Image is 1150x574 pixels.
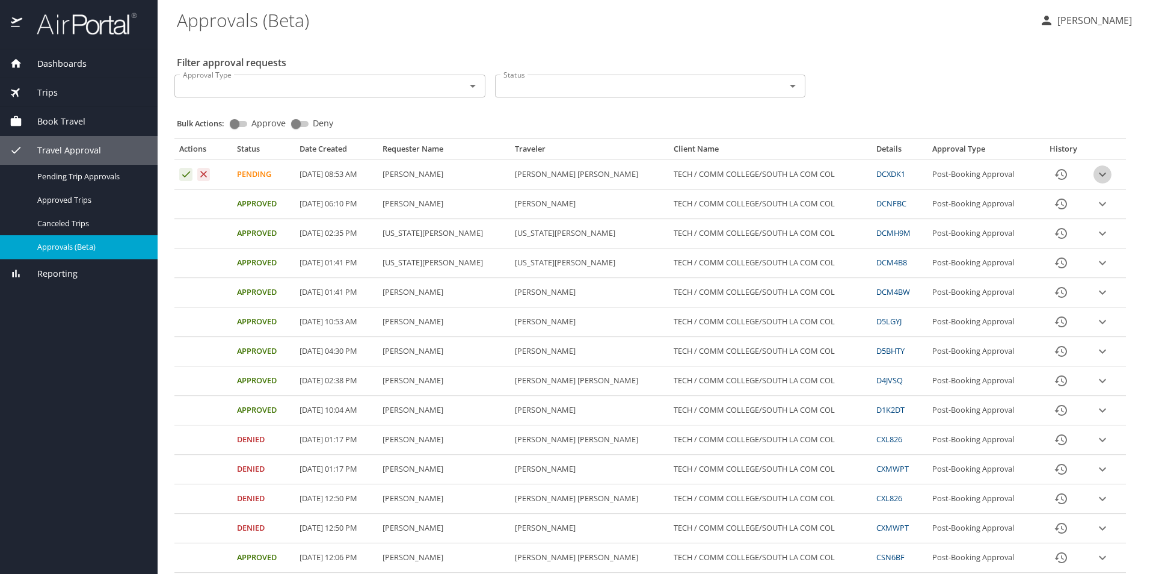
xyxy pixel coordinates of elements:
[1093,254,1112,272] button: expand row
[11,12,23,35] img: icon-airportal.png
[295,455,378,484] td: [DATE] 01:17 PM
[927,190,1038,219] td: Post-Booking Approval
[1047,543,1075,572] button: History
[1093,549,1112,567] button: expand row
[177,53,286,72] h2: Filter approval requests
[37,241,143,253] span: Approvals (Beta)
[927,248,1038,278] td: Post-Booking Approval
[177,118,234,129] p: Bulk Actions:
[378,396,510,425] td: [PERSON_NAME]
[669,144,872,159] th: Client Name
[295,248,378,278] td: [DATE] 01:41 PM
[1093,460,1112,478] button: expand row
[510,455,669,484] td: [PERSON_NAME]
[232,514,295,543] td: Denied
[378,219,510,248] td: [US_STATE][PERSON_NAME]
[1093,519,1112,537] button: expand row
[876,463,909,474] a: CXMWPT
[378,484,510,514] td: [PERSON_NAME]
[313,119,333,128] span: Deny
[876,286,910,297] a: DCM4BW
[1047,396,1075,425] button: History
[927,514,1038,543] td: Post-Booking Approval
[669,484,872,514] td: TECH / COMM COLLEGE/SOUTH LA COM COL
[232,366,295,396] td: Approved
[876,316,902,327] a: D5LGYJ
[784,78,801,94] button: Open
[927,366,1038,396] td: Post-Booking Approval
[232,396,295,425] td: Approved
[927,455,1038,484] td: Post-Booking Approval
[1093,431,1112,449] button: expand row
[378,190,510,219] td: [PERSON_NAME]
[927,425,1038,455] td: Post-Booking Approval
[378,514,510,543] td: [PERSON_NAME]
[927,307,1038,337] td: Post-Booking Approval
[510,160,669,190] td: [PERSON_NAME] [PERSON_NAME]
[1039,144,1089,159] th: History
[37,171,143,182] span: Pending Trip Approvals
[295,160,378,190] td: [DATE] 08:53 AM
[295,543,378,573] td: [DATE] 12:06 PM
[876,257,907,268] a: DCM4B8
[669,278,872,307] td: TECH / COMM COLLEGE/SOUTH LA COM COL
[927,396,1038,425] td: Post-Booking Approval
[22,144,101,157] span: Travel Approval
[510,190,669,219] td: [PERSON_NAME]
[1093,342,1112,360] button: expand row
[669,337,872,366] td: TECH / COMM COLLEGE/SOUTH LA COM COL
[1047,366,1075,395] button: History
[669,307,872,337] td: TECH / COMM COLLEGE/SOUTH LA COM COL
[378,144,510,159] th: Requester Name
[232,219,295,248] td: Approved
[927,160,1038,190] td: Post-Booking Approval
[295,484,378,514] td: [DATE] 12:50 PM
[1035,10,1137,31] button: [PERSON_NAME]
[378,278,510,307] td: [PERSON_NAME]
[1093,490,1112,508] button: expand row
[177,1,1030,39] h1: Approvals (Beta)
[669,219,872,248] td: TECH / COMM COLLEGE/SOUTH LA COM COL
[876,375,903,386] a: D4JVSQ
[1054,13,1132,28] p: [PERSON_NAME]
[295,337,378,366] td: [DATE] 04:30 PM
[876,345,905,356] a: D5BHTY
[876,404,905,415] a: D1K2DT
[464,78,481,94] button: Open
[1047,219,1075,248] button: History
[510,307,669,337] td: [PERSON_NAME]
[876,552,905,563] a: CSN6BF
[927,144,1038,159] th: Approval Type
[174,144,232,159] th: Actions
[1047,160,1075,189] button: History
[669,396,872,425] td: TECH / COMM COLLEGE/SOUTH LA COM COL
[232,307,295,337] td: Approved
[510,366,669,396] td: [PERSON_NAME] [PERSON_NAME]
[378,543,510,573] td: [PERSON_NAME]
[295,144,378,159] th: Date Created
[295,307,378,337] td: [DATE] 10:53 AM
[1047,278,1075,307] button: History
[232,484,295,514] td: Denied
[22,57,87,70] span: Dashboards
[876,227,911,238] a: DCMH9M
[378,455,510,484] td: [PERSON_NAME]
[927,484,1038,514] td: Post-Booking Approval
[22,86,58,99] span: Trips
[179,168,192,181] button: Approve request
[232,337,295,366] td: Approved
[927,278,1038,307] td: Post-Booking Approval
[378,160,510,190] td: [PERSON_NAME]
[1093,165,1112,184] button: expand row
[232,144,295,159] th: Status
[510,337,669,366] td: [PERSON_NAME]
[197,168,211,181] button: Deny request
[1047,190,1075,218] button: History
[232,160,295,190] td: Pending
[22,267,78,280] span: Reporting
[295,190,378,219] td: [DATE] 06:10 PM
[669,160,872,190] td: TECH / COMM COLLEGE/SOUTH LA COM COL
[295,366,378,396] td: [DATE] 02:38 PM
[876,198,906,209] a: DCNFBC
[1047,307,1075,336] button: History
